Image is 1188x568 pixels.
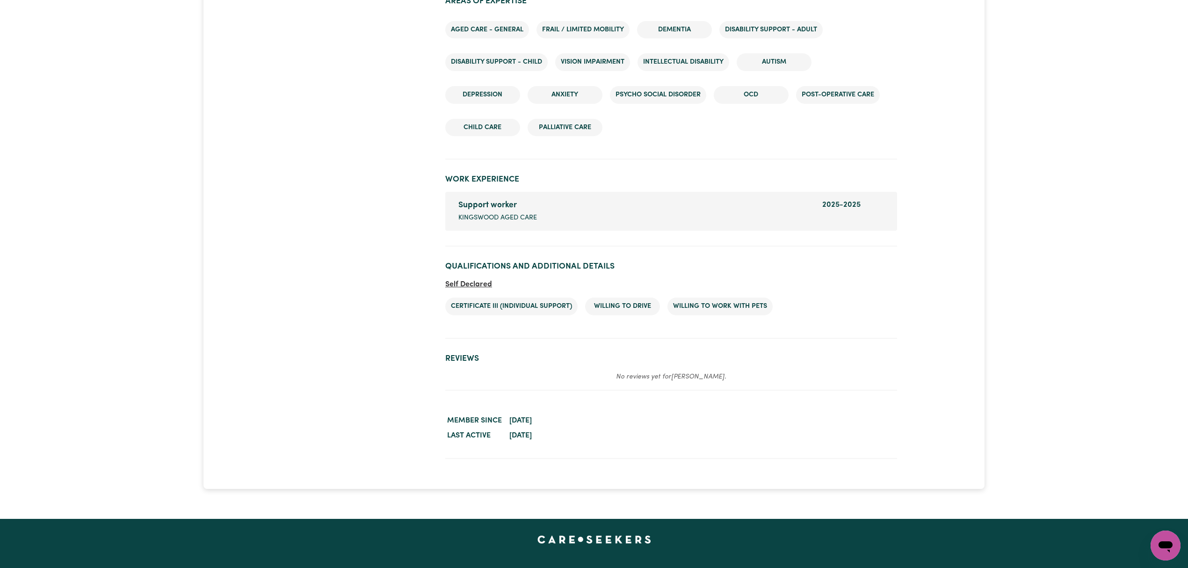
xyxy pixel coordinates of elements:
time: [DATE] [509,432,532,439]
li: Willing to work with pets [667,298,773,315]
li: Depression [445,86,520,104]
li: Psycho social disorder [610,86,706,104]
li: Vision impairment [555,53,630,71]
iframe: Button to launch messaging window [1151,531,1181,561]
li: Post-operative care [796,86,880,104]
li: Child care [445,119,520,137]
li: Intellectual Disability [637,53,729,71]
li: Disability support - Adult [719,21,823,39]
li: Willing to drive [585,298,660,315]
span: Self Declared [445,281,492,288]
em: No reviews yet for [PERSON_NAME] . [616,373,726,380]
li: Aged care - General [445,21,529,39]
li: Dementia [637,21,712,39]
li: Certificate III (Individual Support) [445,298,578,315]
li: Frail / limited mobility [536,21,630,39]
div: Support worker [458,199,811,211]
dt: Last active [445,428,504,443]
li: Anxiety [528,86,602,104]
dt: Member since [445,413,504,428]
h2: Reviews [445,354,897,364]
h2: Qualifications and Additional Details [445,262,897,271]
h2: Work Experience [445,175,897,184]
a: Careseekers home page [537,536,651,543]
li: Disability support - Child [445,53,548,71]
li: Palliative care [528,119,602,137]
time: [DATE] [509,417,532,424]
span: Kingswood aged care [458,213,537,223]
li: OCD [714,86,789,104]
li: Autism [737,53,811,71]
span: 2025 - 2025 [822,201,861,209]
